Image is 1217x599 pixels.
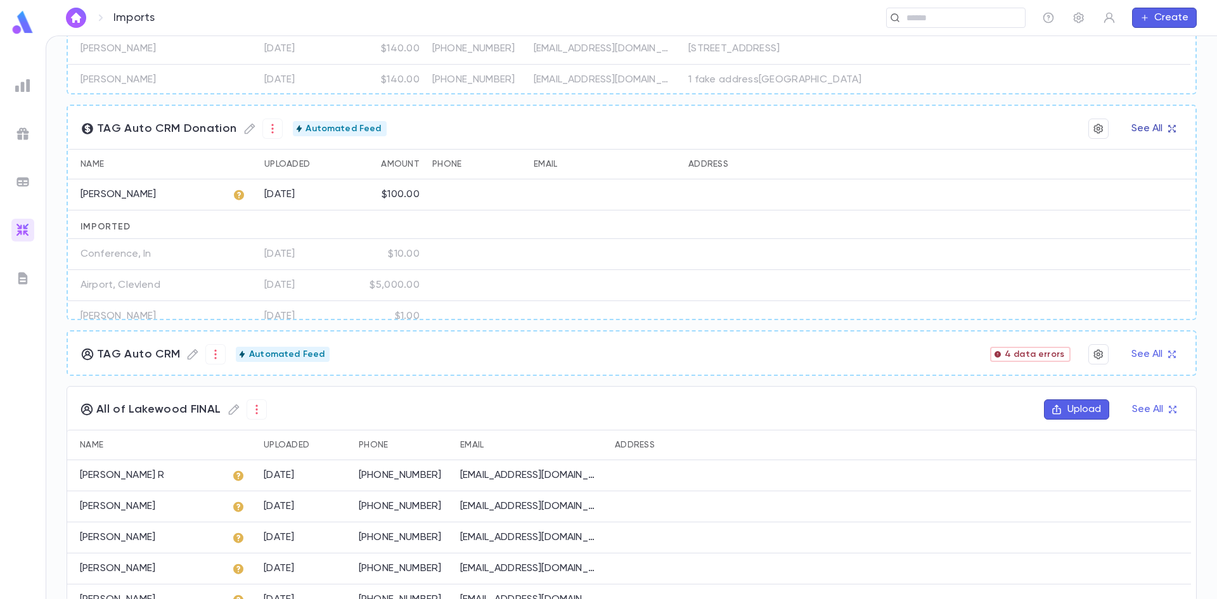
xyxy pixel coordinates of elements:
img: letters_grey.7941b92b52307dd3b8a917253454ce1c.svg [15,271,30,286]
img: campaigns_grey.99e729a5f7ee94e3726e6486bddda8f1.svg [15,126,30,141]
div: Name [68,149,226,179]
div: 4 data errors [990,347,1071,362]
p: [EMAIL_ADDRESS][DOMAIN_NAME] [460,500,600,513]
p: [PERSON_NAME] [80,531,155,544]
div: Phone [432,149,461,179]
div: [STREET_ADDRESS] [688,42,780,55]
p: [EMAIL_ADDRESS][DOMAIN_NAME] [460,531,600,544]
div: 8/11/2025 [264,188,295,201]
p: [PERSON_NAME] [80,562,155,575]
span: Imported [80,222,131,231]
div: $10.00 [388,248,420,261]
button: Create [1132,8,1197,28]
img: logo [10,10,35,35]
div: Amount [353,149,426,179]
button: Upload [1044,399,1109,420]
div: 8/8/2025 [264,248,295,261]
div: Uploaded [257,430,352,460]
p: [PERSON_NAME] R [80,469,164,482]
span: Automated Feed [244,349,330,359]
div: 8/8/2025 [264,310,295,323]
img: batches_grey.339ca447c9d9533ef1741baa751efc33.svg [15,174,30,190]
div: Address [682,149,904,179]
p: [EMAIL_ADDRESS][DOMAIN_NAME] [534,42,673,55]
div: Amount [381,149,420,179]
div: Address [608,430,830,460]
span: Automated Feed [300,124,386,134]
div: Phone [359,430,388,460]
div: $1.00 [395,310,420,323]
p: [PERSON_NAME] [80,310,156,323]
div: Phone [352,430,454,460]
img: home_white.a664292cf8c1dea59945f0da9f25487c.svg [68,13,84,23]
div: 8/10/2025 [264,42,295,55]
span: TAG Auto CRM [80,344,226,364]
div: Address [688,149,728,179]
p: [PERSON_NAME] [80,74,156,86]
span: All of Lakewood FINAL [80,399,267,420]
p: Conference, In [80,248,151,261]
p: [PHONE_NUMBER] [432,42,521,55]
p: [PERSON_NAME] [80,188,156,201]
span: TAG Auto CRM Donation [80,119,283,139]
div: Name [80,149,104,179]
p: Imports [113,11,155,25]
div: Uploaded [258,149,353,179]
span: 4 data errors [1000,349,1069,359]
img: imports_gradient.a72c8319815fb0872a7f9c3309a0627a.svg [15,222,30,238]
div: $140.00 [381,74,420,86]
div: $5,000.00 [370,279,420,292]
button: See All [1124,399,1183,420]
p: [PHONE_NUMBER] [359,531,448,544]
img: reports_grey.c525e4749d1bce6a11f5fe2a8de1b229.svg [15,78,30,93]
div: Uploaded [264,430,309,460]
div: Address [615,430,655,460]
div: 1 fake address[GEOGRAPHIC_DATA] [688,74,862,86]
div: 8/8/2025 [264,279,295,292]
div: 8/1/2025 [264,500,295,513]
div: $100.00 [382,188,420,201]
div: $140.00 [381,42,420,55]
p: Airport, Clevlend [80,279,160,292]
div: Phone [426,149,527,179]
div: Email [534,149,557,179]
div: 8/1/2025 [264,469,295,482]
p: [PHONE_NUMBER] [359,469,448,482]
button: See All [1124,119,1183,139]
p: [PERSON_NAME] [80,500,155,513]
div: Name [80,430,103,460]
div: Email [527,149,682,179]
p: [PHONE_NUMBER] [359,500,448,513]
div: 8/1/2025 [264,562,295,575]
div: 8/1/2025 [264,531,295,544]
p: [PHONE_NUMBER] [432,74,521,86]
button: See All [1124,344,1183,364]
div: Name [67,430,226,460]
p: [EMAIL_ADDRESS][DOMAIN_NAME] [460,562,600,575]
div: 8/10/2025 [264,74,295,86]
div: Email [460,430,484,460]
p: [PHONE_NUMBER] [359,562,448,575]
div: Email [454,430,608,460]
div: Uploaded [264,149,310,179]
p: [EMAIL_ADDRESS][DOMAIN_NAME] [460,469,600,482]
p: [PERSON_NAME] [80,42,156,55]
p: [EMAIL_ADDRESS][DOMAIN_NAME] [534,74,673,86]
